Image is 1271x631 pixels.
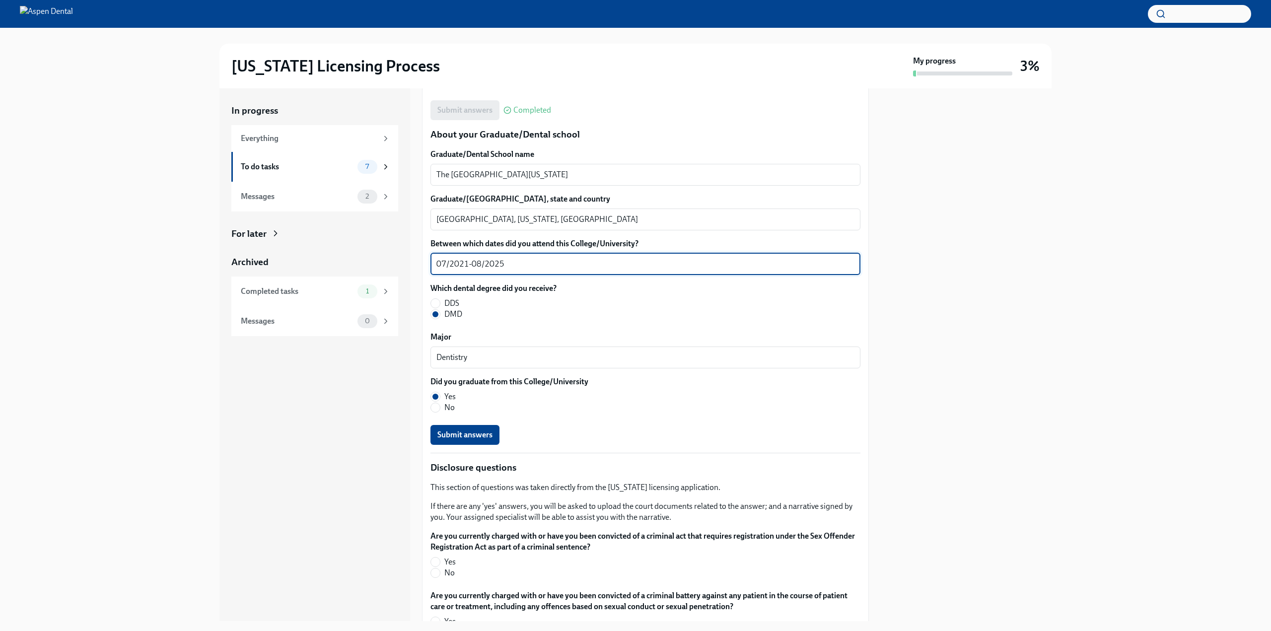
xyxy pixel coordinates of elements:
[231,256,398,269] a: Archived
[359,163,375,170] span: 7
[444,391,456,402] span: Yes
[231,306,398,336] a: Messages0
[444,298,459,309] span: DDS
[444,557,456,567] span: Yes
[359,317,376,325] span: 0
[430,501,860,523] p: If there are any 'yes' answers, you will be asked to upload the court documents related to the an...
[231,182,398,211] a: Messages2
[231,227,267,240] div: For later
[241,133,377,144] div: Everything
[430,332,860,343] label: Major
[20,6,73,22] img: Aspen Dental
[430,590,860,612] label: Are you currently charged with or have you been convicted of a criminal battery against any patie...
[430,376,588,387] label: Did you graduate from this College/University
[231,277,398,306] a: Completed tasks1
[360,287,375,295] span: 1
[436,169,854,181] textarea: The [GEOGRAPHIC_DATA][US_STATE]
[430,149,860,160] label: Graduate/Dental School name
[444,616,456,627] span: Yes
[436,258,854,270] textarea: 07/2021-08/2025
[231,125,398,152] a: Everything
[430,461,860,474] p: Disclosure questions
[444,309,462,320] span: DMD
[241,191,353,202] div: Messages
[231,56,440,76] h2: [US_STATE] Licensing Process
[241,316,353,327] div: Messages
[430,482,860,493] p: This section of questions was taken directly from the [US_STATE] licensing application.
[430,194,860,205] label: Graduate/[GEOGRAPHIC_DATA], state and country
[444,567,455,578] span: No
[1020,57,1040,75] h3: 3%
[359,193,375,200] span: 2
[231,104,398,117] a: In progress
[231,227,398,240] a: For later
[444,402,455,413] span: No
[436,213,854,225] textarea: [GEOGRAPHIC_DATA], [US_STATE], [GEOGRAPHIC_DATA]
[513,106,551,114] span: Completed
[430,425,499,445] button: Submit answers
[430,531,860,553] label: Are you currently charged with or have you been convicted of a criminal act that requires registr...
[430,128,860,141] p: About your Graduate/Dental school
[436,351,854,363] textarea: Dentistry
[430,283,557,294] label: Which dental degree did you receive?
[231,152,398,182] a: To do tasks7
[430,238,860,249] label: Between which dates did you attend this College/University?
[437,430,493,440] span: Submit answers
[913,56,956,67] strong: My progress
[241,161,353,172] div: To do tasks
[241,286,353,297] div: Completed tasks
